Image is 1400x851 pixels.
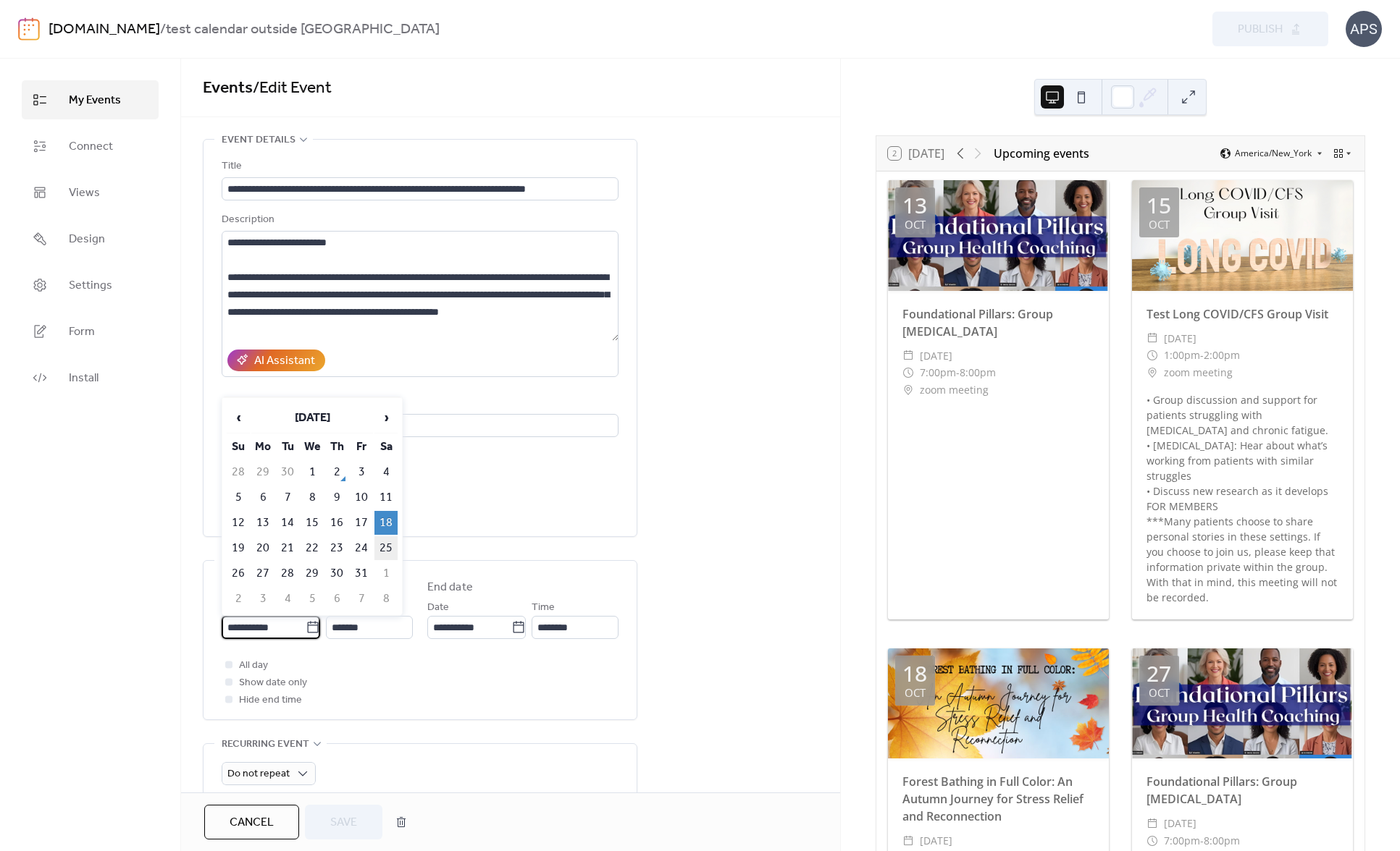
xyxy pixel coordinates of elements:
th: We [301,435,324,459]
div: ​ [1147,330,1158,347]
a: Views [22,173,159,212]
span: Design [69,231,105,248]
div: APS [1346,11,1382,47]
span: - [956,364,960,381]
div: ​ [1147,832,1158,850]
button: AI Assistant [227,350,325,371]
span: 7:00pm [1164,832,1200,850]
span: Event details [222,132,295,149]
div: Oct [1149,687,1170,698]
div: Description [222,211,616,229]
div: ​ [902,364,914,381]
td: 28 [227,460,250,484]
td: 13 [251,511,274,535]
th: [DATE] [251,402,373,433]
span: Connect [69,138,113,156]
a: Settings [22,266,159,305]
td: 8 [301,486,324,509]
td: 12 [227,511,250,535]
span: ‹ [227,403,249,432]
a: [DOMAIN_NAME] [49,16,160,43]
td: 3 [350,460,373,484]
img: logo [18,17,40,41]
span: [DATE] [1164,330,1196,347]
td: 2 [227,587,250,611]
span: › [375,403,397,432]
th: Sa [374,435,398,459]
td: 20 [251,536,274,560]
td: 21 [276,536,299,560]
td: 7 [350,587,373,611]
th: Th [325,435,348,459]
td: 26 [227,562,250,585]
a: Design [22,219,159,258]
span: Form [69,323,95,341]
td: 19 [227,536,250,560]
b: / [160,16,166,43]
span: 8:00pm [1204,832,1240,850]
span: 2:00pm [1204,347,1240,364]
span: Hide end time [239,692,302,709]
span: / Edit Event [253,72,332,104]
span: [DATE] [920,832,952,850]
td: 6 [251,486,274,509]
span: All day [239,657,268,674]
td: 29 [251,460,274,484]
td: 5 [227,486,250,509]
span: [DATE] [1164,815,1196,832]
button: Cancel [204,805,299,839]
td: 3 [251,587,274,611]
td: 9 [325,486,348,509]
div: ​ [1147,347,1158,364]
td: 16 [325,511,348,535]
span: 1:00pm [1164,347,1200,364]
div: ​ [1147,815,1158,832]
div: 27 [1147,663,1171,685]
div: AI Assistant [254,352,315,370]
td: 30 [325,562,348,585]
div: ​ [902,381,914,399]
td: 5 [301,587,324,611]
td: 30 [276,460,299,484]
div: Title [222,158,616,175]
td: 14 [276,511,299,535]
div: ​ [902,347,914,365]
div: Oct [1149,219,1170,230]
td: 28 [276,562,299,585]
td: 4 [276,587,299,611]
td: 7 [276,486,299,509]
td: 29 [301,562,324,585]
a: My Events [22,80,159,119]
span: Settings [69,277,112,295]
td: 25 [374,536,398,560]
span: [DATE] [920,347,952,365]
div: 18 [902,663,927,685]
td: 11 [374,486,398,509]
span: Views [69,185,100,202]
td: 15 [301,511,324,535]
a: Connect [22,127,159,166]
td: 23 [325,536,348,560]
span: - [1200,347,1204,364]
span: America/New_York [1235,149,1312,158]
span: zoom meeting [1164,364,1233,381]
td: 22 [301,536,324,560]
td: 10 [350,486,373,509]
div: ​ [1147,364,1158,381]
div: ​ [902,832,914,850]
td: 18 [374,511,398,535]
span: Install [69,370,98,387]
a: Form [22,312,159,351]
td: 31 [350,562,373,585]
span: Show date only [239,674,307,692]
td: 1 [301,460,324,484]
td: 1 [374,562,398,585]
th: Mo [251,435,274,459]
div: Forest Bathing in Full Color: An Autumn Journey for Stress Relief and Reconnection [888,773,1109,825]
div: 13 [902,195,927,216]
th: Tu [276,435,299,459]
div: Oct [905,219,926,230]
a: Install [22,358,159,397]
span: Cancel [230,814,274,831]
